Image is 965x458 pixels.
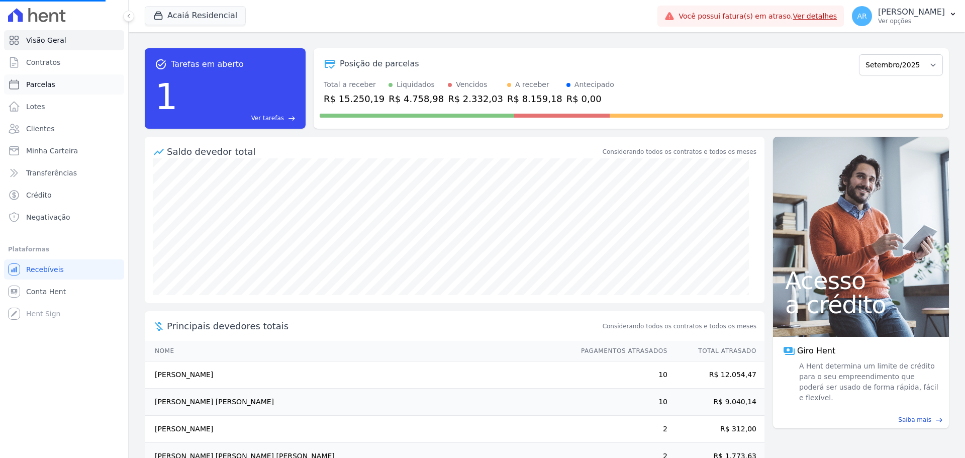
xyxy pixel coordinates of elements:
[4,30,124,50] a: Visão Geral
[4,141,124,161] a: Minha Carteira
[26,190,52,200] span: Crédito
[4,207,124,227] a: Negativação
[324,79,384,90] div: Total a receber
[779,415,943,424] a: Saiba mais east
[288,115,296,122] span: east
[26,124,54,134] span: Clientes
[145,361,571,389] td: [PERSON_NAME]
[4,185,124,205] a: Crédito
[898,415,931,424] span: Saiba mais
[155,70,178,123] div: 1
[4,163,124,183] a: Transferências
[4,97,124,117] a: Lotes
[167,145,601,158] div: Saldo devedor total
[456,79,487,90] div: Vencidos
[4,52,124,72] a: Contratos
[4,282,124,302] a: Conta Hent
[251,114,284,123] span: Ver tarefas
[571,341,668,361] th: Pagamentos Atrasados
[878,17,945,25] p: Ver opções
[167,319,601,333] span: Principais devedores totais
[793,12,837,20] a: Ver detalhes
[145,416,571,443] td: [PERSON_NAME]
[878,7,945,17] p: [PERSON_NAME]
[507,92,562,106] div: R$ 8.159,18
[26,146,78,156] span: Minha Carteira
[603,322,756,331] span: Considerando todos os contratos e todos os meses
[8,243,120,255] div: Plataformas
[26,212,70,222] span: Negativação
[668,416,764,443] td: R$ 312,00
[26,79,55,89] span: Parcelas
[566,92,614,106] div: R$ 0,00
[155,58,167,70] span: task_alt
[797,361,939,403] span: A Hent determina um limite de crédito para o seu empreendimento que poderá ser usado de forma ráp...
[857,13,866,20] span: AR
[26,287,66,297] span: Conta Hent
[668,341,764,361] th: Total Atrasado
[389,92,444,106] div: R$ 4.758,98
[785,268,937,293] span: Acesso
[785,293,937,317] span: a crédito
[171,58,244,70] span: Tarefas em aberto
[571,416,668,443] td: 2
[26,168,77,178] span: Transferências
[145,6,246,25] button: Acaiá Residencial
[844,2,965,30] button: AR [PERSON_NAME] Ver opções
[182,114,296,123] a: Ver tarefas east
[26,264,64,274] span: Recebíveis
[4,74,124,95] a: Parcelas
[145,341,571,361] th: Nome
[26,102,45,112] span: Lotes
[324,92,384,106] div: R$ 15.250,19
[797,345,835,357] span: Giro Hent
[26,57,60,67] span: Contratos
[340,58,419,70] div: Posição de parcelas
[935,416,943,424] span: east
[4,119,124,139] a: Clientes
[26,35,66,45] span: Visão Geral
[668,361,764,389] td: R$ 12.054,47
[145,389,571,416] td: [PERSON_NAME] [PERSON_NAME]
[397,79,435,90] div: Liquidados
[4,259,124,280] a: Recebíveis
[668,389,764,416] td: R$ 9.040,14
[571,361,668,389] td: 10
[515,79,549,90] div: A receber
[574,79,614,90] div: Antecipado
[679,11,837,22] span: Você possui fatura(s) em atraso.
[603,147,756,156] div: Considerando todos os contratos e todos os meses
[448,92,503,106] div: R$ 2.332,03
[571,389,668,416] td: 10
